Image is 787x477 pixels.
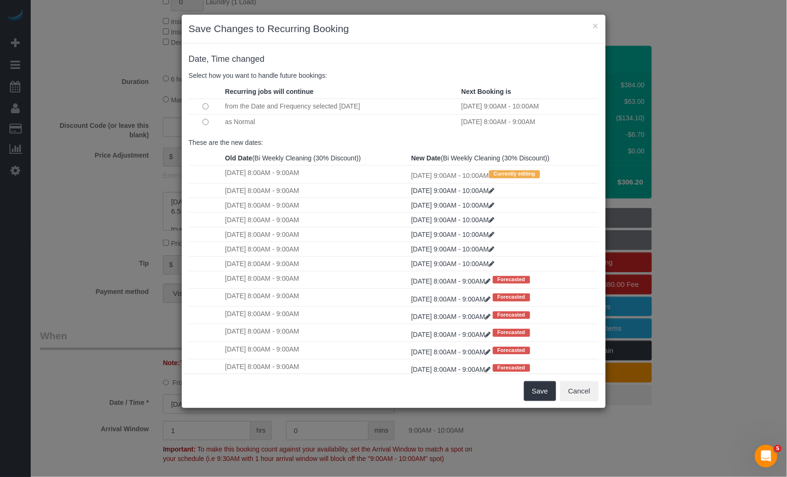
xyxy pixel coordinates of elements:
[411,216,495,224] a: [DATE] 9:00AM - 10:00AM
[411,348,493,356] a: [DATE] 8:00AM - 9:00AM
[223,151,409,166] th: (Bi Weekly Cleaning (30% Discount))
[223,306,409,324] td: [DATE] 8:00AM - 9:00AM
[223,198,409,212] td: [DATE] 8:00AM - 9:00AM
[223,227,409,242] td: [DATE] 8:00AM - 9:00AM
[225,88,313,95] strong: Recurring jobs will continue
[411,295,493,303] a: [DATE] 8:00AM - 9:00AM
[493,293,530,301] span: Forecasted
[592,21,598,31] button: ×
[223,99,459,114] td: from the Date and Frequency selected [DATE]
[493,311,530,319] span: Forecasted
[189,54,230,64] span: Date, Time
[223,342,409,359] td: [DATE] 8:00AM - 9:00AM
[411,201,495,209] a: [DATE] 9:00AM - 10:00AM
[493,276,530,284] span: Forecasted
[524,381,556,401] button: Save
[189,71,599,80] p: Select how you want to handle future bookings:
[459,114,598,129] td: [DATE] 8:00AM - 9:00AM
[189,55,599,64] h4: changed
[411,331,493,338] a: [DATE] 8:00AM - 9:00AM
[411,231,495,238] a: [DATE] 9:00AM - 10:00AM
[223,114,459,129] td: as Normal
[223,166,409,183] td: [DATE] 8:00AM - 9:00AM
[493,347,530,354] span: Forecasted
[755,445,778,468] iframe: Intercom live chat
[774,445,782,452] span: 5
[223,324,409,342] td: [DATE] 8:00AM - 9:00AM
[223,242,409,256] td: [DATE] 8:00AM - 9:00AM
[411,313,493,320] a: [DATE] 8:00AM - 9:00AM
[409,151,598,166] th: (Bi Weekly Cleaning (30% Discount))
[560,381,599,401] button: Cancel
[411,245,495,253] a: [DATE] 9:00AM - 10:00AM
[223,289,409,306] td: [DATE] 8:00AM - 9:00AM
[411,260,495,268] a: [DATE] 9:00AM - 10:00AM
[409,166,598,183] td: [DATE] 9:00AM - 10:00AM
[459,99,598,114] td: [DATE] 9:00AM - 10:00AM
[223,271,409,288] td: [DATE] 8:00AM - 9:00AM
[493,329,530,336] span: Forecasted
[223,212,409,227] td: [DATE] 8:00AM - 9:00AM
[489,170,540,178] span: Currently editing
[411,154,441,162] strong: New Date
[461,88,511,95] strong: Next Booking is
[189,138,599,147] p: These are the new dates:
[493,364,530,372] span: Forecasted
[411,366,493,373] a: [DATE] 8:00AM - 9:00AM
[189,22,599,36] h3: Save Changes to Recurring Booking
[223,359,409,377] td: [DATE] 8:00AM - 9:00AM
[411,187,495,194] a: [DATE] 9:00AM - 10:00AM
[411,277,493,285] a: [DATE] 8:00AM - 9:00AM
[225,154,253,162] strong: Old Date
[223,183,409,198] td: [DATE] 8:00AM - 9:00AM
[223,256,409,271] td: [DATE] 8:00AM - 9:00AM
